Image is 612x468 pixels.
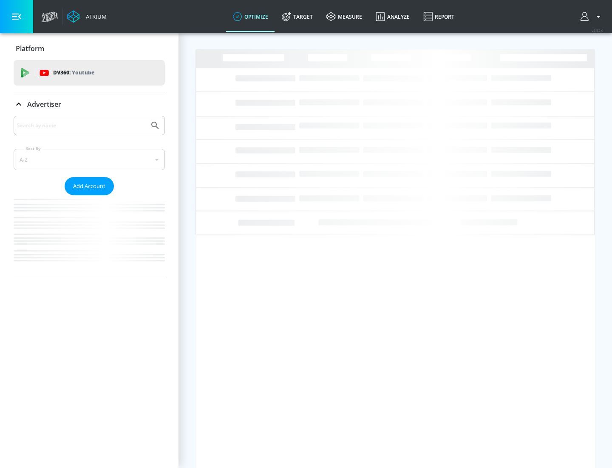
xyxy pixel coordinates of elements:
a: Report [416,1,461,32]
div: A-Z [14,149,165,170]
a: Atrium [67,10,107,23]
div: Platform [14,37,165,60]
div: Advertiser [14,116,165,278]
span: v 4.32.0 [592,28,603,33]
a: Target [275,1,320,32]
button: Add Account [65,177,114,195]
p: Platform [16,44,44,53]
span: Add Account [73,181,105,191]
div: Atrium [82,13,107,20]
p: Youtube [72,68,94,77]
a: measure [320,1,369,32]
a: optimize [226,1,275,32]
div: Advertiser [14,92,165,116]
nav: list of Advertiser [14,195,165,278]
p: Advertiser [27,100,61,109]
input: Search by name [17,120,146,131]
div: DV360: Youtube [14,60,165,86]
p: DV360: [53,68,94,77]
label: Sort By [24,146,42,151]
a: Analyze [369,1,416,32]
